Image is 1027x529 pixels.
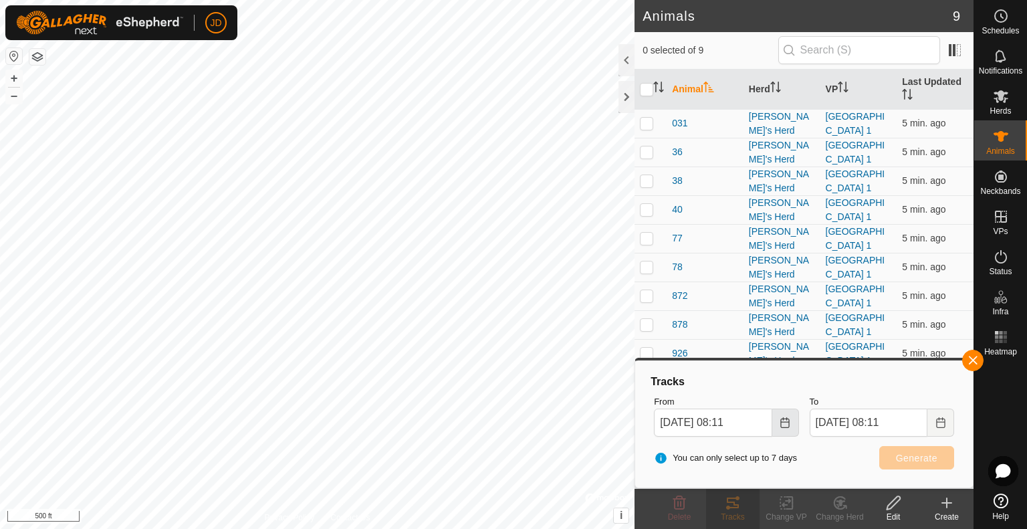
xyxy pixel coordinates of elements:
th: VP [820,70,897,110]
div: [PERSON_NAME]'s Herd [749,253,815,282]
span: Neckbands [980,187,1020,195]
button: Generate [879,446,954,469]
span: Aug 23, 2025, 8:05 AM [902,319,945,330]
input: Search (S) [778,36,940,64]
div: [PERSON_NAME]'s Herd [749,311,815,339]
a: [GEOGRAPHIC_DATA] 1 [826,255,885,280]
div: [PERSON_NAME]'s Herd [749,196,815,224]
span: 878 [672,318,687,332]
div: Change VP [760,511,813,523]
p-sorticon: Activate to sort [838,84,848,94]
a: [GEOGRAPHIC_DATA] 1 [826,226,885,251]
a: Contact Us [330,512,370,524]
span: Aug 23, 2025, 8:05 AM [902,204,945,215]
a: [GEOGRAPHIC_DATA] 1 [826,197,885,222]
span: 78 [672,260,683,274]
div: [PERSON_NAME]'s Herd [749,282,815,310]
div: Change Herd [813,511,867,523]
div: [PERSON_NAME]'s Herd [749,110,815,138]
span: Aug 23, 2025, 8:05 AM [902,233,945,243]
button: – [6,88,22,104]
a: [GEOGRAPHIC_DATA] 1 [826,284,885,308]
span: Heatmap [984,348,1017,356]
th: Herd [744,70,820,110]
span: 36 [672,145,683,159]
button: + [6,70,22,86]
label: To [810,395,954,409]
span: i [620,510,622,521]
h2: Animals [643,8,953,24]
span: Herds [990,107,1011,115]
p-sorticon: Activate to sort [902,91,913,102]
span: Delete [668,512,691,522]
span: Schedules [982,27,1019,35]
div: [PERSON_NAME]'s Herd [749,167,815,195]
div: Edit [867,511,920,523]
a: [GEOGRAPHIC_DATA] 1 [826,312,885,337]
span: 0 selected of 9 [643,43,778,58]
img: Gallagher Logo [16,11,183,35]
button: i [614,508,629,523]
div: Tracks [706,511,760,523]
a: [GEOGRAPHIC_DATA] 1 [826,341,885,366]
span: 9 [953,6,960,26]
th: Animal [667,70,744,110]
button: Choose Date [927,409,954,437]
span: 40 [672,203,683,217]
span: Status [989,268,1012,276]
div: Tracks [649,374,959,390]
a: Help [974,488,1027,526]
span: 031 [672,116,687,130]
a: [GEOGRAPHIC_DATA] 1 [826,169,885,193]
span: Aug 23, 2025, 8:05 AM [902,261,945,272]
span: Aug 23, 2025, 8:05 AM [902,175,945,186]
span: Aug 23, 2025, 8:05 AM [902,118,945,128]
span: Notifications [979,67,1022,75]
div: [PERSON_NAME]'s Herd [749,340,815,368]
div: [PERSON_NAME]'s Herd [749,138,815,167]
span: VPs [993,227,1008,235]
div: Create [920,511,974,523]
span: JD [210,16,221,30]
p-sorticon: Activate to sort [653,84,664,94]
span: Animals [986,147,1015,155]
span: 38 [672,174,683,188]
span: Infra [992,308,1008,316]
span: Aug 23, 2025, 8:05 AM [902,290,945,301]
span: 926 [672,346,687,360]
button: Map Layers [29,49,45,65]
span: 77 [672,231,683,245]
a: [GEOGRAPHIC_DATA] 1 [826,111,885,136]
p-sorticon: Activate to sort [770,84,781,94]
div: [PERSON_NAME]'s Herd [749,225,815,253]
span: Generate [896,453,937,463]
label: From [654,395,798,409]
button: Choose Date [772,409,799,437]
a: Privacy Policy [265,512,315,524]
button: Reset Map [6,48,22,64]
span: You can only select up to 7 days [654,451,797,465]
th: Last Updated [897,70,974,110]
span: Aug 23, 2025, 8:05 AM [902,348,945,358]
p-sorticon: Activate to sort [703,84,714,94]
a: [GEOGRAPHIC_DATA] 1 [826,140,885,165]
span: Help [992,512,1009,520]
span: Aug 23, 2025, 8:05 AM [902,146,945,157]
span: 872 [672,289,687,303]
